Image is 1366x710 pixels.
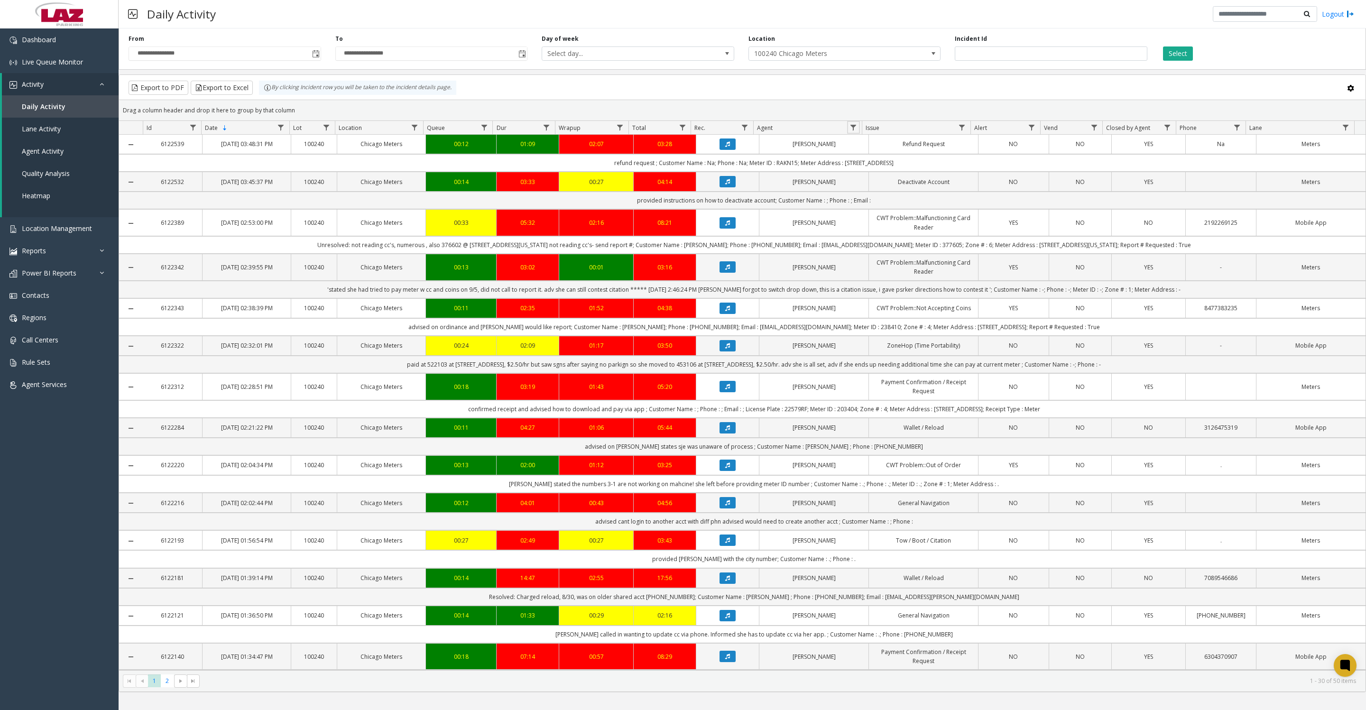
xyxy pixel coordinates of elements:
a: [DATE] 02:39:55 PM [208,263,285,272]
a: YES [984,304,1043,313]
span: NO [1076,304,1085,312]
a: Mobile App [1262,218,1360,227]
label: To [335,35,343,43]
span: YES [1144,383,1153,391]
a: 03:16 [639,263,691,272]
a: NO [984,341,1043,350]
a: Collapse Details [119,178,143,186]
a: NO [984,423,1043,432]
td: advised cant login to another acct with diff phn advised would need to create another acct ; Cust... [143,513,1366,530]
div: 02:35 [502,304,554,313]
a: 6122532 [148,177,196,186]
a: 6122322 [148,341,196,350]
a: Chicago Meters [343,423,420,432]
a: 00:01 [565,263,627,272]
a: Meters [1262,461,1360,470]
a: NO [1055,139,1106,148]
div: 02:07 [565,139,627,148]
a: 04:38 [639,304,691,313]
span: NO [1076,461,1085,469]
a: Collapse Details [119,342,143,350]
a: 100240 [297,177,331,186]
a: [PERSON_NAME] [765,341,863,350]
td: advised on ordinance and [PERSON_NAME] would like report; Customer Name : [PERSON_NAME]; Phone : ... [143,318,1366,336]
img: 'icon' [9,81,17,89]
a: Quality Analysis [2,162,119,184]
span: NO [1076,263,1085,271]
a: NO [984,382,1043,391]
td: [PERSON_NAME] stated the numbers 3-1 are not working on mahcine! she left before providing meter ... [143,475,1366,493]
img: 'icon' [9,270,17,277]
a: Activity [2,73,119,95]
a: [DATE] 02:04:34 PM [208,461,285,470]
a: 00:13 [432,461,490,470]
a: 01:06 [565,423,627,432]
div: 05:20 [639,382,691,391]
div: 00:14 [432,177,490,186]
a: Chicago Meters [343,382,420,391]
div: 03:33 [502,177,554,186]
span: YES [1144,140,1153,148]
a: Chicago Meters [343,139,420,148]
img: 'icon' [9,292,17,300]
a: Meters [1262,498,1360,507]
a: Chicago Meters [343,177,420,186]
a: 01:43 [565,382,627,391]
img: 'icon' [9,248,17,255]
a: Phone Filter Menu [1231,121,1244,134]
div: 00:12 [432,498,490,507]
td: paid at 522103 at [STREET_ADDRESS], $2.50/hr but saw sgns after saying no parkign so she moved to... [143,356,1366,373]
label: Day of week [542,35,579,43]
img: 'icon' [9,37,17,44]
a: 04:56 [639,498,691,507]
a: YES [1117,177,1180,186]
div: 00:24 [432,341,490,350]
a: 6122342 [148,263,196,272]
a: Mobile App [1262,341,1360,350]
img: 'icon' [9,381,17,389]
a: Closed by Agent Filter Menu [1161,121,1174,134]
a: Location Filter Menu [408,121,421,134]
a: ZoneHop (Time Portability) [875,341,972,350]
a: 100240 [297,263,331,272]
a: [DATE] 02:02:44 PM [208,498,285,507]
a: YES [984,218,1043,227]
a: 00:27 [565,177,627,186]
img: infoIcon.svg [264,84,271,92]
a: NO [1055,218,1106,227]
a: 03:02 [502,263,554,272]
a: 00:11 [432,304,490,313]
a: [DATE] 02:21:22 PM [208,423,285,432]
a: Collapse Details [119,141,143,148]
img: logout [1347,9,1354,19]
a: Agent Filter Menu [847,121,860,134]
a: 01:12 [565,461,627,470]
div: 03:25 [639,461,691,470]
label: Incident Id [955,35,987,43]
span: NO [1144,424,1153,432]
a: 6122284 [148,423,196,432]
div: 00:13 [432,263,490,272]
a: 03:28 [639,139,691,148]
a: Wallet / Reload [875,423,972,432]
td: provided instructions on how to deactivate account; Customer Name : ; Phone : ; Email : [143,192,1366,209]
a: 08:21 [639,218,691,227]
a: YES [1117,341,1180,350]
a: YES [984,461,1043,470]
a: 100240 [297,461,331,470]
div: 01:17 [565,341,627,350]
a: 3126475319 [1191,423,1250,432]
a: 02:49 [502,536,554,545]
a: Meters [1262,177,1360,186]
span: NO [1144,219,1153,227]
div: 02:09 [502,341,554,350]
a: 02:00 [502,461,554,470]
a: NO [1055,423,1106,432]
a: NO [984,498,1043,507]
span: Select day... [542,47,695,60]
span: Rule Sets [22,358,50,367]
a: 00:11 [432,423,490,432]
